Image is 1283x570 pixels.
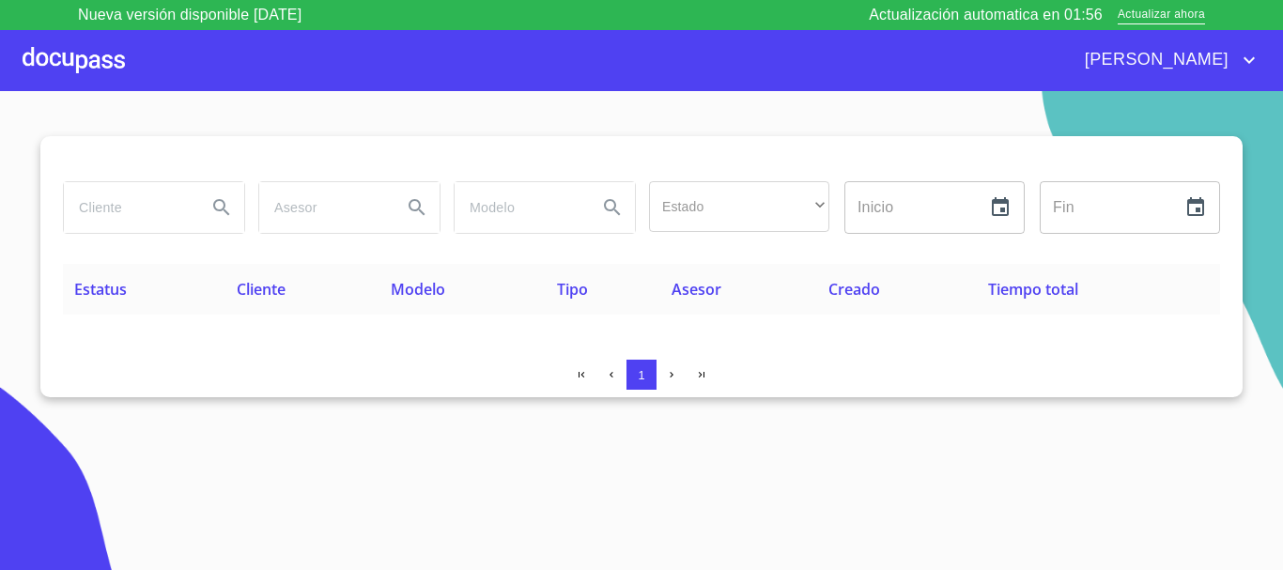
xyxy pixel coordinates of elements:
span: Creado [828,279,880,300]
span: Actualizar ahora [1118,6,1205,25]
button: Search [199,185,244,230]
span: 1 [638,368,644,382]
span: Asesor [672,279,721,300]
span: Estatus [74,279,127,300]
div: ​ [649,181,829,232]
button: 1 [626,360,657,390]
p: Nueva versión disponible [DATE] [78,4,301,26]
input: search [455,182,582,233]
span: Cliente [237,279,286,300]
span: Tipo [557,279,588,300]
p: Actualización automatica en 01:56 [869,4,1103,26]
span: Tiempo total [988,279,1078,300]
span: Modelo [391,279,445,300]
input: search [259,182,387,233]
span: [PERSON_NAME] [1071,45,1238,75]
button: account of current user [1071,45,1260,75]
input: search [64,182,192,233]
button: Search [590,185,635,230]
button: Search [394,185,440,230]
